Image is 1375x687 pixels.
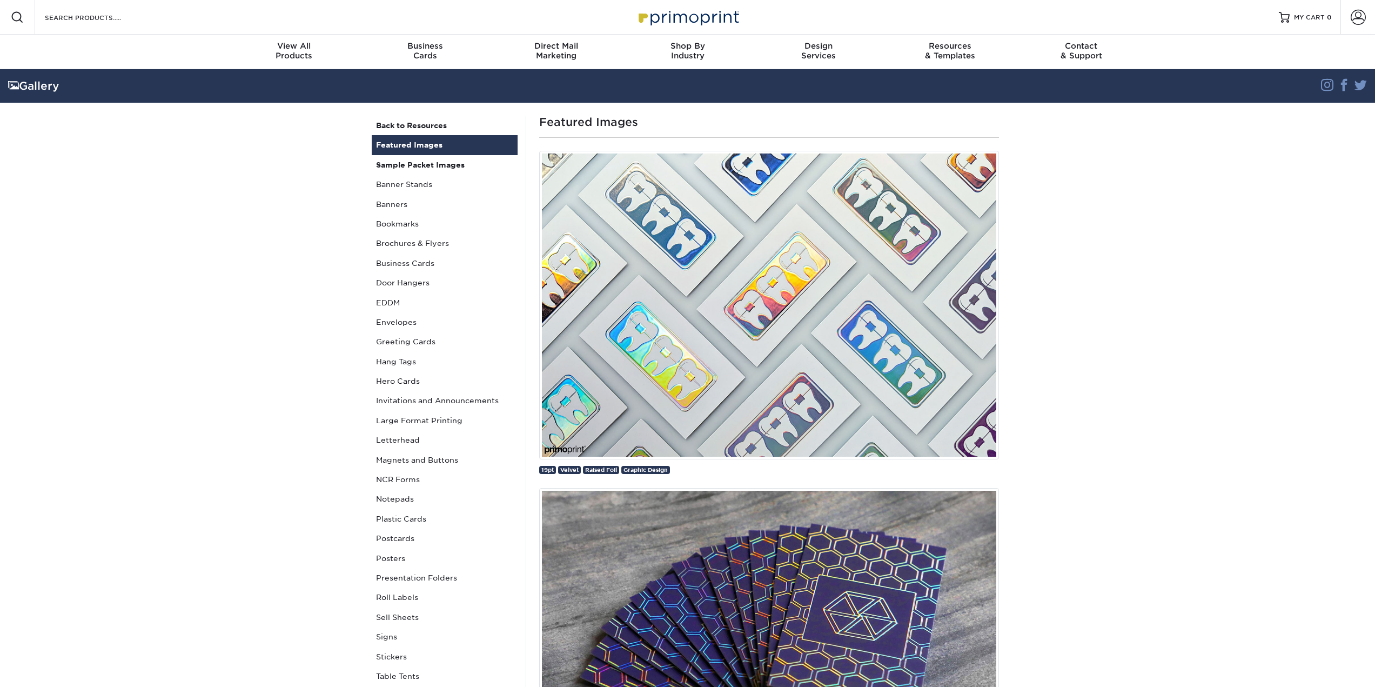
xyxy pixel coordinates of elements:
span: 19pt [541,466,554,473]
a: Bookmarks [372,214,518,234]
a: View AllProducts [229,35,360,69]
span: MY CART [1294,13,1325,22]
a: Resources& Templates [884,35,1016,69]
strong: Featured Images [376,141,442,149]
a: NCR Forms [372,470,518,489]
img: Custom Holographic Business Card designed by Primoprint. [539,151,999,459]
a: Magnets and Buttons [372,450,518,470]
a: Contact& Support [1016,35,1147,69]
span: Graphic Design [623,466,668,473]
div: Cards [359,41,491,61]
a: Letterhead [372,430,518,450]
a: Table Tents [372,666,518,686]
span: Direct Mail [491,41,622,51]
a: Featured Images [372,135,518,155]
span: Resources [884,41,1016,51]
a: Sell Sheets [372,608,518,627]
a: Hero Cards [372,371,518,391]
a: Banner Stands [372,175,518,194]
a: Business Cards [372,254,518,273]
span: Velvet [560,466,579,473]
div: Industry [622,41,753,61]
a: Invitations and Announcements [372,391,518,410]
a: Large Format Printing [372,411,518,430]
span: Business [359,41,491,51]
div: Services [753,41,884,61]
h1: Featured Images [539,116,999,129]
a: Notepads [372,489,518,509]
a: Shop ByIndustry [622,35,753,69]
a: Postcards [372,529,518,548]
a: Posters [372,549,518,568]
input: SEARCH PRODUCTS..... [44,11,149,24]
span: Shop By [622,41,753,51]
a: Roll Labels [372,588,518,607]
a: 19pt [539,466,556,474]
div: Marketing [491,41,622,61]
a: DesignServices [753,35,884,69]
a: Raised Foil [583,466,619,474]
a: Banners [372,195,518,214]
a: Presentation Folders [372,568,518,588]
a: Graphic Design [621,466,670,474]
a: Direct MailMarketing [491,35,622,69]
a: Door Hangers [372,273,518,292]
a: Brochures & Flyers [372,234,518,253]
a: Sample Packet Images [372,155,518,175]
a: EDDM [372,293,518,312]
span: View All [229,41,360,51]
a: Plastic Cards [372,509,518,529]
a: Stickers [372,647,518,666]
a: Hang Tags [372,352,518,371]
a: Signs [372,627,518,646]
a: BusinessCards [359,35,491,69]
a: Velvet [558,466,581,474]
a: Envelopes [372,312,518,332]
span: Design [753,41,884,51]
span: Contact [1016,41,1147,51]
div: Products [229,41,360,61]
div: & Support [1016,41,1147,61]
a: Greeting Cards [372,332,518,351]
a: Back to Resources [372,116,518,135]
strong: Sample Packet Images [376,161,465,169]
span: 0 [1327,14,1332,21]
span: Raised Foil [585,466,617,473]
img: Primoprint [634,5,742,29]
div: & Templates [884,41,1016,61]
